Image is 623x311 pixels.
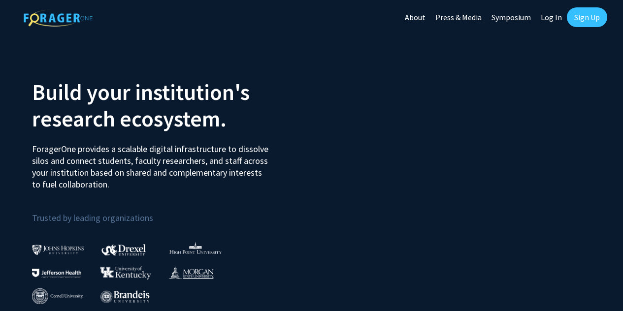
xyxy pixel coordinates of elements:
img: Drexel University [101,244,146,255]
img: ForagerOne Logo [24,9,93,27]
img: University of Kentucky [100,266,151,280]
img: High Point University [169,242,222,254]
img: Cornell University [32,288,83,305]
h2: Build your institution's research ecosystem. [32,79,304,132]
p: ForagerOne provides a scalable digital infrastructure to dissolve silos and connect students, fac... [32,136,271,190]
a: Sign Up [567,7,607,27]
img: Morgan State University [168,266,214,279]
img: Thomas Jefferson University [32,269,81,278]
img: Johns Hopkins University [32,245,84,255]
img: Brandeis University [100,290,150,303]
p: Trusted by leading organizations [32,198,304,225]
